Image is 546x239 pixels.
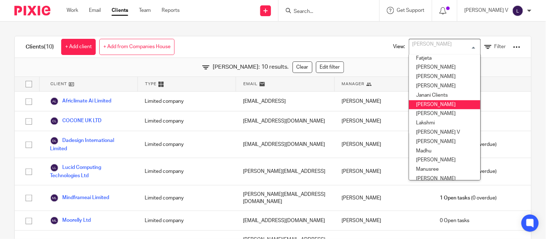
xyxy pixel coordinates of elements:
span: Type [145,81,157,87]
a: Edit filter [316,61,344,73]
a: Clear [293,61,312,73]
img: svg%3E [50,117,59,125]
div: Limited company [137,158,236,185]
div: [PERSON_NAME] [334,92,433,111]
li: [PERSON_NAME] [409,82,480,91]
a: Dadesign International Limited [50,137,130,152]
span: Client [50,81,67,87]
li: [PERSON_NAME] V [409,128,480,137]
a: + Add client [61,39,96,55]
a: + Add from Companies House [99,39,175,55]
div: [EMAIL_ADDRESS][DOMAIN_NAME] [236,211,334,230]
div: [PERSON_NAME] [334,158,433,185]
img: svg%3E [50,137,59,145]
li: Manusree [409,165,480,174]
span: Manager [342,81,365,87]
a: Mindframeai Limited [50,194,109,202]
img: svg%3E [50,216,59,225]
span: Email [243,81,258,87]
div: [PERSON_NAME][EMAIL_ADDRESS][DOMAIN_NAME] [236,185,334,211]
p: [PERSON_NAME] V [465,7,509,14]
span: (0 overdue) [440,194,497,202]
a: Email [89,7,101,14]
li: Fatjeta [409,54,480,63]
img: svg%3E [50,164,59,172]
div: [EMAIL_ADDRESS] [236,92,334,111]
div: Search for option [409,39,481,55]
img: Pixie [14,6,50,15]
li: [PERSON_NAME] [409,174,480,184]
div: Limited company [137,92,236,111]
div: Limited company [137,185,236,211]
a: Reports [162,7,180,14]
li: [PERSON_NAME] [409,72,480,82]
span: 1 Open tasks [440,194,470,202]
div: [EMAIL_ADDRESS][DOMAIN_NAME] [236,111,334,131]
div: Limited company [137,211,236,230]
div: [EMAIL_ADDRESS][DOMAIN_NAME] [236,131,334,158]
div: Limited company [137,131,236,158]
span: Get Support [397,8,425,13]
li: [PERSON_NAME] [409,137,480,147]
div: Limited company [137,111,236,131]
a: Work [67,7,78,14]
li: [PERSON_NAME] [409,63,480,72]
input: Search for option [410,41,477,53]
a: Team [139,7,151,14]
input: Select all [22,77,36,91]
div: [PERSON_NAME] [334,185,433,211]
img: svg%3E [512,5,524,17]
li: Janani Clients [409,91,480,100]
span: Filter [495,44,506,49]
img: svg%3E [50,97,59,106]
div: [PERSON_NAME] [334,131,433,158]
div: [PERSON_NAME][EMAIL_ADDRESS] [236,158,334,185]
span: 0 Open tasks [440,217,470,224]
li: [PERSON_NAME] [409,100,480,110]
div: [PERSON_NAME] [334,211,433,230]
div: View: [383,36,520,58]
input: Search [293,9,358,15]
img: svg%3E [50,194,59,202]
a: Clients [112,7,128,14]
a: COCONE UK LTD [50,117,101,125]
div: [PERSON_NAME] [334,111,433,131]
span: [PERSON_NAME]: 10 results. [213,63,289,71]
li: [PERSON_NAME] [409,109,480,119]
li: Madhu [409,147,480,156]
h1: Clients [26,43,54,51]
span: (10) [44,44,54,50]
a: Lucid Computing Technologies Ltd [50,164,130,179]
a: Africlimate Ai Limited [50,97,111,106]
li: Lakshmi [409,119,480,128]
a: Moorelly Ltd [50,216,91,225]
li: [PERSON_NAME] [409,156,480,165]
